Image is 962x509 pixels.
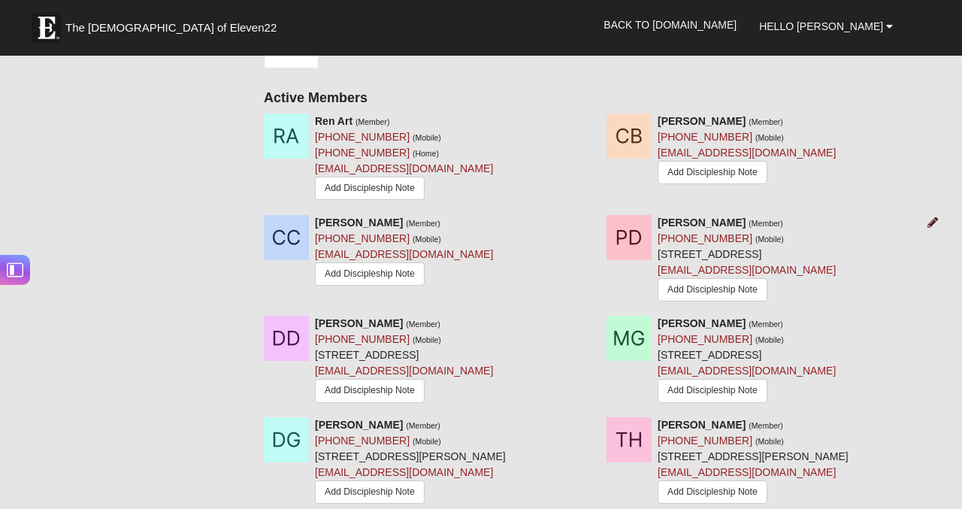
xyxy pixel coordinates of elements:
[355,117,390,126] small: (Member)
[315,419,403,431] strong: [PERSON_NAME]
[406,219,440,228] small: (Member)
[315,365,493,377] a: [EMAIL_ADDRESS][DOMAIN_NAME]
[749,219,783,228] small: (Member)
[658,379,767,402] a: Add Discipleship Note
[406,421,440,430] small: (Member)
[658,217,746,229] strong: [PERSON_NAME]
[315,248,493,260] a: [EMAIL_ADDRESS][DOMAIN_NAME]
[264,90,927,107] h4: Active Members
[658,316,836,406] div: [STREET_ADDRESS]
[315,232,410,244] a: [PHONE_NUMBER]
[315,177,425,200] a: Add Discipleship Note
[315,131,410,143] a: [PHONE_NUMBER]
[749,320,783,329] small: (Member)
[658,264,836,276] a: [EMAIL_ADDRESS][DOMAIN_NAME]
[658,417,849,507] div: [STREET_ADDRESS][PERSON_NAME]
[658,466,836,478] a: [EMAIL_ADDRESS][DOMAIN_NAME]
[748,8,904,45] a: Hello [PERSON_NAME]
[315,480,425,504] a: Add Discipleship Note
[65,20,277,35] span: The [DEMOGRAPHIC_DATA] of Eleven22
[413,335,441,344] small: (Mobile)
[315,316,493,406] div: [STREET_ADDRESS]
[658,333,752,345] a: [PHONE_NUMBER]
[413,437,441,446] small: (Mobile)
[658,365,836,377] a: [EMAIL_ADDRESS][DOMAIN_NAME]
[658,215,836,305] div: [STREET_ADDRESS]
[406,320,440,329] small: (Member)
[755,437,784,446] small: (Mobile)
[315,379,425,402] a: Add Discipleship Note
[658,115,746,127] strong: [PERSON_NAME]
[315,417,506,507] div: [STREET_ADDRESS][PERSON_NAME]
[315,435,410,447] a: [PHONE_NUMBER]
[658,317,746,329] strong: [PERSON_NAME]
[749,421,783,430] small: (Member)
[658,419,746,431] strong: [PERSON_NAME]
[759,20,883,32] span: Hello [PERSON_NAME]
[32,13,62,43] img: Eleven22 logo
[315,466,493,478] a: [EMAIL_ADDRESS][DOMAIN_NAME]
[755,335,784,344] small: (Mobile)
[413,133,441,142] small: (Mobile)
[658,278,767,301] a: Add Discipleship Note
[658,161,767,184] a: Add Discipleship Note
[755,235,784,244] small: (Mobile)
[658,147,836,159] a: [EMAIL_ADDRESS][DOMAIN_NAME]
[315,147,410,159] a: [PHONE_NUMBER]
[315,262,425,286] a: Add Discipleship Note
[749,117,783,126] small: (Member)
[315,217,403,229] strong: [PERSON_NAME]
[24,5,325,43] a: The [DEMOGRAPHIC_DATA] of Eleven22
[658,232,752,244] a: [PHONE_NUMBER]
[315,162,493,174] a: [EMAIL_ADDRESS][DOMAIN_NAME]
[413,235,441,244] small: (Mobile)
[315,317,403,329] strong: [PERSON_NAME]
[755,133,784,142] small: (Mobile)
[658,435,752,447] a: [PHONE_NUMBER]
[658,480,767,504] a: Add Discipleship Note
[315,333,410,345] a: [PHONE_NUMBER]
[413,149,439,158] small: (Home)
[658,131,752,143] a: [PHONE_NUMBER]
[592,6,748,44] a: Back to [DOMAIN_NAME]
[315,115,352,127] strong: Ren Art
